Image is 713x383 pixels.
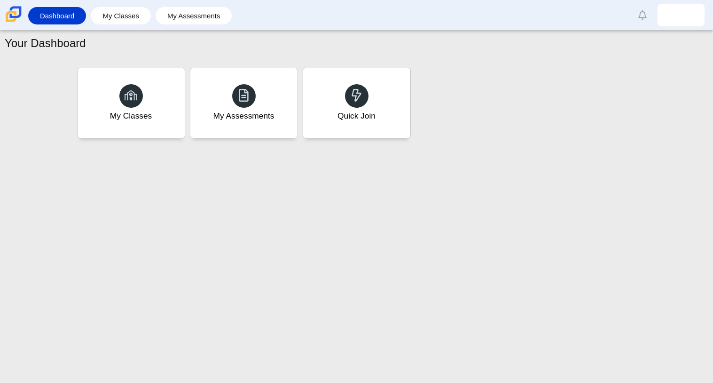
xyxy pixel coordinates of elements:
[213,110,274,122] div: My Assessments
[5,35,86,51] h1: Your Dashboard
[337,110,376,122] div: Quick Join
[110,110,152,122] div: My Classes
[632,5,653,25] a: Alerts
[190,68,298,138] a: My Assessments
[658,4,705,26] a: ezekiel.cordero.1iDxju
[674,8,689,23] img: ezekiel.cordero.1iDxju
[303,68,411,138] a: Quick Join
[95,7,146,24] a: My Classes
[77,68,185,138] a: My Classes
[4,4,24,24] img: Carmen School of Science & Technology
[160,7,227,24] a: My Assessments
[4,17,24,25] a: Carmen School of Science & Technology
[33,7,81,24] a: Dashboard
